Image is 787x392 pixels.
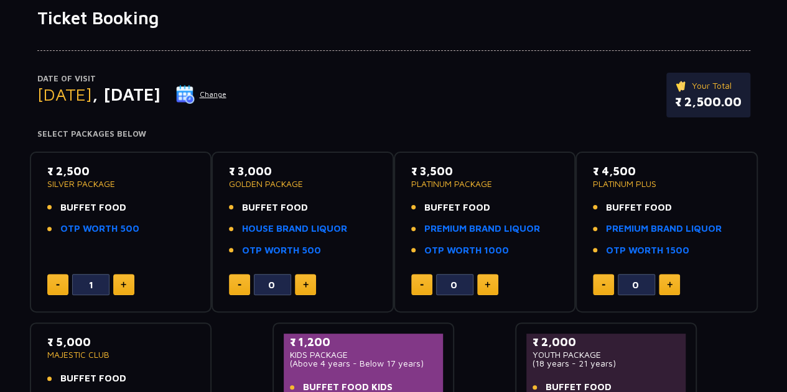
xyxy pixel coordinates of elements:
p: GOLDEN PACKAGE [229,180,376,188]
img: minus [56,284,60,286]
p: SILVER PACKAGE [47,180,195,188]
img: plus [667,281,673,288]
img: plus [485,281,490,288]
h4: Select Packages Below [37,129,750,139]
a: OTP WORTH 1500 [606,244,689,258]
p: Your Total [675,79,742,93]
p: ₹ 3,000 [229,163,376,180]
img: ticket [675,79,688,93]
p: YOUTH PACKAGE [533,350,680,359]
span: [DATE] [37,84,92,104]
p: ₹ 5,000 [47,334,195,350]
p: (18 years - 21 years) [533,359,680,368]
img: minus [420,284,424,286]
img: plus [303,281,309,288]
span: BUFFET FOOD [242,201,308,215]
a: OTP WORTH 500 [60,222,139,236]
span: BUFFET FOOD [606,201,672,215]
a: PREMIUM BRAND LIQUOR [424,222,540,236]
a: OTP WORTH 1000 [424,244,509,258]
p: MAJESTIC CLUB [47,350,195,359]
a: OTP WORTH 500 [242,244,321,258]
p: ₹ 2,000 [533,334,680,350]
p: ₹ 1,200 [290,334,437,350]
span: BUFFET FOOD [60,371,126,386]
p: ₹ 3,500 [411,163,559,180]
p: (Above 4 years - Below 17 years) [290,359,437,368]
p: ₹ 2,500 [47,163,195,180]
h1: Ticket Booking [37,7,750,29]
p: ₹ 4,500 [593,163,740,180]
img: plus [121,281,126,288]
span: BUFFET FOOD [60,201,126,215]
span: BUFFET FOOD [424,201,490,215]
p: ₹ 2,500.00 [675,93,742,111]
span: , [DATE] [92,84,161,104]
a: PREMIUM BRAND LIQUOR [606,222,722,236]
p: KIDS PACKAGE [290,350,437,359]
button: Change [175,84,227,104]
a: HOUSE BRAND LIQUOR [242,222,347,236]
img: minus [238,284,241,286]
img: minus [602,284,605,286]
p: Date of Visit [37,73,227,85]
p: PLATINUM PLUS [593,180,740,188]
p: PLATINUM PACKAGE [411,180,559,188]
